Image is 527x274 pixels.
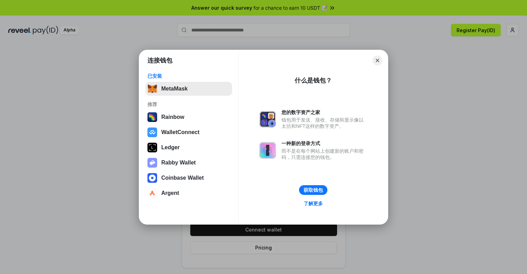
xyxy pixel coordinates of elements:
img: svg+xml,%3Csvg%20xmlns%3D%22http%3A%2F%2Fwww.w3.org%2F2000%2Fsvg%22%20fill%3D%22none%22%20viewBox... [259,111,276,127]
div: 推荐 [147,101,230,107]
button: Rabby Wallet [145,156,232,170]
div: Coinbase Wallet [161,175,204,181]
img: svg+xml,%3Csvg%20width%3D%2228%22%20height%3D%2228%22%20viewBox%3D%220%200%2028%2028%22%20fill%3D... [147,188,157,198]
a: 了解更多 [299,199,327,208]
div: 获取钱包 [304,187,323,193]
button: 获取钱包 [299,185,327,195]
div: MetaMask [161,86,188,92]
button: Coinbase Wallet [145,171,232,185]
div: Rainbow [161,114,184,120]
button: Rainbow [145,110,232,124]
button: MetaMask [145,82,232,96]
img: svg+xml,%3Csvg%20fill%3D%22none%22%20height%3D%2233%22%20viewBox%3D%220%200%2035%2033%22%20width%... [147,84,157,94]
img: svg+xml,%3Csvg%20width%3D%2228%22%20height%3D%2228%22%20viewBox%3D%220%200%2028%2028%22%20fill%3D... [147,173,157,183]
img: svg+xml,%3Csvg%20xmlns%3D%22http%3A%2F%2Fwww.w3.org%2F2000%2Fsvg%22%20width%3D%2228%22%20height%3... [147,143,157,152]
img: svg+xml,%3Csvg%20width%3D%2228%22%20height%3D%2228%22%20viewBox%3D%220%200%2028%2028%22%20fill%3D... [147,127,157,137]
div: 什么是钱包？ [295,76,332,85]
button: WalletConnect [145,125,232,139]
div: 一种新的登录方式 [281,140,367,147]
div: 已安装 [147,73,230,79]
div: Rabby Wallet [161,160,196,166]
div: 钱包用于发送、接收、存储和显示像以太坊和NFT这样的数字资产。 [281,117,367,129]
img: svg+xml,%3Csvg%20width%3D%22120%22%20height%3D%22120%22%20viewBox%3D%220%200%20120%20120%22%20fil... [147,112,157,122]
div: 了解更多 [304,200,323,207]
div: 而不是在每个网站上创建新的账户和密码，只需连接您的钱包。 [281,148,367,160]
div: Ledger [161,144,180,151]
button: Ledger [145,141,232,154]
img: svg+xml,%3Csvg%20xmlns%3D%22http%3A%2F%2Fwww.w3.org%2F2000%2Fsvg%22%20fill%3D%22none%22%20viewBox... [147,158,157,168]
div: 您的数字资产之家 [281,109,367,115]
div: WalletConnect [161,129,200,135]
button: Argent [145,186,232,200]
div: Argent [161,190,179,196]
h1: 连接钱包 [147,56,172,65]
button: Close [373,56,382,65]
img: svg+xml,%3Csvg%20xmlns%3D%22http%3A%2F%2Fwww.w3.org%2F2000%2Fsvg%22%20fill%3D%22none%22%20viewBox... [259,142,276,159]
